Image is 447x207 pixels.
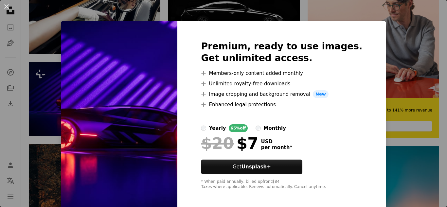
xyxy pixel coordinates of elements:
h2: Premium, ready to use images. Get unlimited access. [201,41,362,64]
div: $7 [201,135,258,152]
span: per month * [261,145,292,150]
span: USD [261,139,292,145]
span: New [313,90,329,98]
input: monthly [256,126,261,131]
li: Members-only content added monthly [201,69,362,77]
span: $20 [201,135,234,152]
div: * When paid annually, billed upfront $84 Taxes where applicable. Renews automatically. Cancel any... [201,179,362,190]
li: Enhanced legal protections [201,101,362,109]
div: monthly [263,124,286,132]
li: Image cropping and background removal [201,90,362,98]
input: yearly65%off [201,126,206,131]
button: GetUnsplash+ [201,160,302,174]
div: yearly [209,124,226,132]
strong: Unsplash+ [241,164,271,170]
div: 65% off [229,124,248,132]
li: Unlimited royalty-free downloads [201,80,362,88]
